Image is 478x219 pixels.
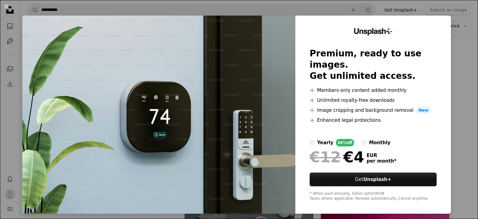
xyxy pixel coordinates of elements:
[336,139,354,146] div: 66% off
[416,107,431,114] span: New
[310,107,437,114] li: Image cropping and background removal
[310,149,341,165] span: €12
[310,117,437,124] li: Enhanced legal protections
[310,191,437,201] div: * When paid annually, billed upfront €48 Taxes where applicable. Renews automatically. Cancel any...
[310,87,437,94] li: Members-only content added monthly
[317,139,333,146] div: yearly
[310,173,437,186] a: GetUnsplash+
[310,149,364,165] div: €4
[310,48,437,82] h2: Premium, ready to use images. Get unlimited access.
[367,153,396,158] span: EUR
[362,140,367,145] input: monthly
[310,140,315,145] input: yearly66%off
[363,177,391,182] strong: Unsplash+
[367,158,396,164] span: per month *
[310,97,437,104] li: Unlimited royalty-free downloads
[369,139,391,146] div: monthly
